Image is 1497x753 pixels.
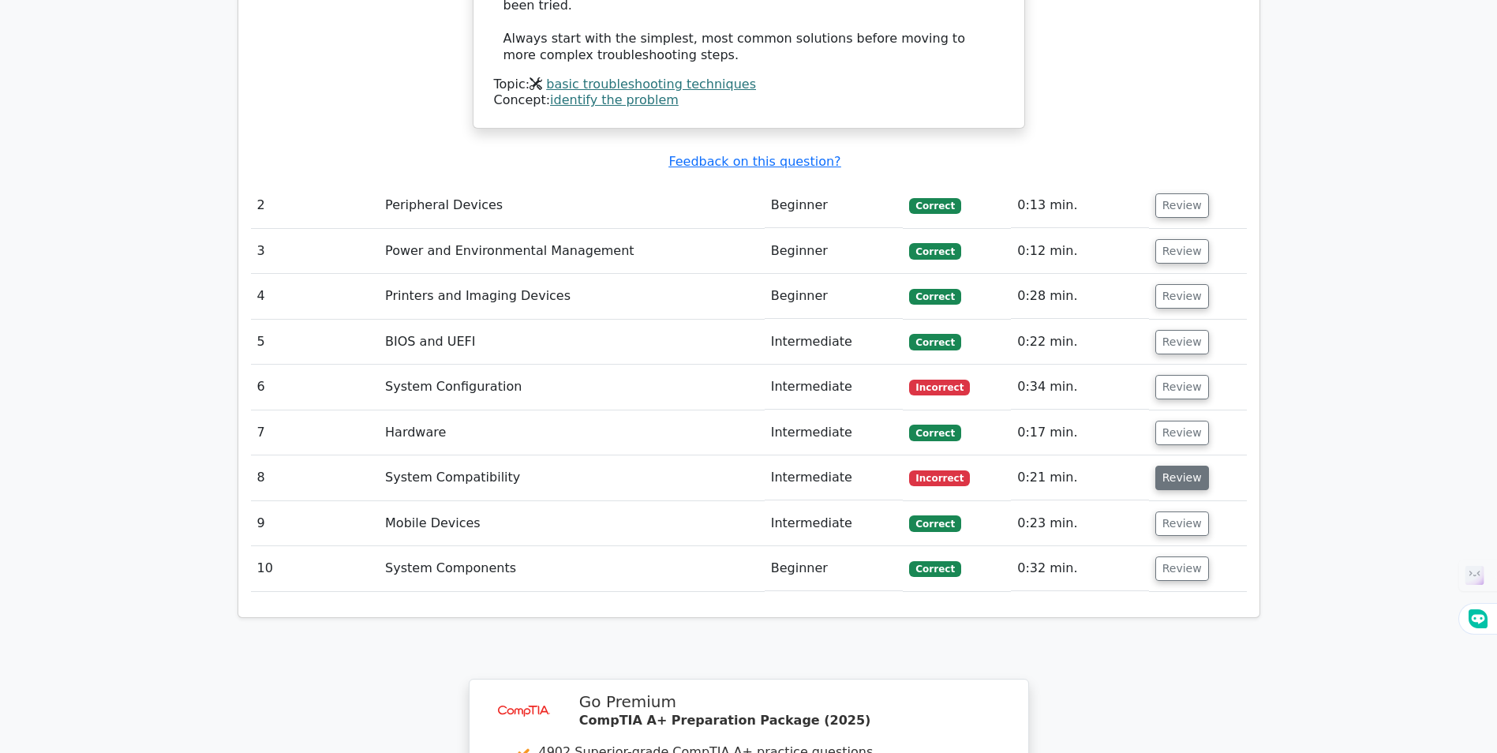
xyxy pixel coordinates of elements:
[1155,421,1209,445] button: Review
[765,501,904,546] td: Intermediate
[251,455,380,500] td: 8
[251,320,380,365] td: 5
[765,365,904,410] td: Intermediate
[494,77,1004,93] div: Topic:
[765,229,904,274] td: Beginner
[1011,410,1148,455] td: 0:17 min.
[668,154,840,169] a: Feedback on this question?
[494,92,1004,109] div: Concept:
[765,320,904,365] td: Intermediate
[1011,229,1148,274] td: 0:12 min.
[1011,365,1148,410] td: 0:34 min.
[379,501,765,546] td: Mobile Devices
[909,243,960,259] span: Correct
[379,455,765,500] td: System Compatibility
[379,365,765,410] td: System Configuration
[251,274,380,319] td: 4
[1155,239,1209,264] button: Review
[1155,375,1209,399] button: Review
[251,546,380,591] td: 10
[1011,501,1148,546] td: 0:23 min.
[1155,466,1209,490] button: Review
[251,410,380,455] td: 7
[1155,330,1209,354] button: Review
[379,546,765,591] td: System Components
[251,501,380,546] td: 9
[251,183,380,228] td: 2
[379,229,765,274] td: Power and Environmental Management
[251,365,380,410] td: 6
[765,183,904,228] td: Beginner
[379,320,765,365] td: BIOS and UEFI
[909,515,960,531] span: Correct
[765,410,904,455] td: Intermediate
[765,455,904,500] td: Intermediate
[1155,284,1209,309] button: Review
[1155,193,1209,218] button: Review
[550,92,679,107] a: identify the problem
[1011,455,1148,500] td: 0:21 min.
[379,183,765,228] td: Peripheral Devices
[909,334,960,350] span: Correct
[909,289,960,305] span: Correct
[1011,274,1148,319] td: 0:28 min.
[765,274,904,319] td: Beginner
[909,380,970,395] span: Incorrect
[251,229,380,274] td: 3
[1155,556,1209,581] button: Review
[1155,511,1209,536] button: Review
[1011,320,1148,365] td: 0:22 min.
[1011,546,1148,591] td: 0:32 min.
[909,425,960,440] span: Correct
[909,561,960,577] span: Correct
[909,470,970,486] span: Incorrect
[379,410,765,455] td: Hardware
[909,198,960,214] span: Correct
[1011,183,1148,228] td: 0:13 min.
[765,546,904,591] td: Beginner
[546,77,756,92] a: basic troubleshooting techniques
[379,274,765,319] td: Printers and Imaging Devices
